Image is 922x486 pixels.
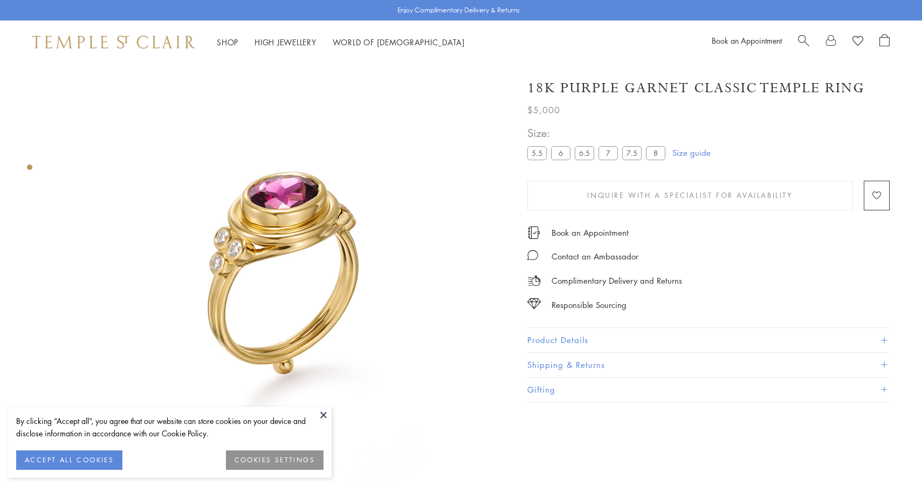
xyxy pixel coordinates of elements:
span: $5,000 [527,103,560,117]
p: Complimentary Delivery and Returns [552,274,682,288]
h1: 18K Purple Garnet Classic Temple Ring [527,79,865,98]
label: 7.5 [622,146,642,160]
img: MessageIcon-01_2.svg [527,250,538,261]
label: 8 [646,146,665,160]
a: Book an Appointment [712,35,782,46]
label: 6 [551,146,570,160]
a: View Wishlist [852,34,863,50]
a: High JewelleryHigh Jewellery [254,37,316,47]
button: Product Details [527,328,890,352]
button: Inquire With A Specialist for Availability [527,181,853,210]
a: ShopShop [217,37,238,47]
img: icon_sourcing.svg [527,298,541,309]
img: Temple St. Clair [32,36,195,49]
img: icon_delivery.svg [527,274,541,288]
img: icon_appointment.svg [527,227,540,239]
span: Inquire With A Specialist for Availability [587,189,793,201]
button: ACCEPT ALL COOKIES [16,450,122,470]
button: Shipping & Returns [527,353,890,377]
div: Responsible Sourcing [552,298,627,312]
div: Contact an Ambassador [552,250,638,263]
div: By clicking “Accept all”, you agree that our website can store cookies on your device and disclos... [16,415,324,440]
button: COOKIES SETTINGS [226,450,324,470]
a: Book an Appointment [552,227,629,238]
nav: Main navigation [217,36,465,49]
a: World of [DEMOGRAPHIC_DATA]World of [DEMOGRAPHIC_DATA] [333,37,465,47]
label: 6.5 [575,146,594,160]
button: Gifting [527,378,890,402]
a: Search [798,34,809,50]
div: Product gallery navigation [27,162,32,179]
a: Open Shopping Bag [879,34,890,50]
p: Enjoy Complimentary Delivery & Returns [397,5,520,16]
iframe: Gorgias live chat messenger [868,435,911,475]
span: Size: [527,124,670,142]
label: 5.5 [527,146,547,160]
a: Size guide [672,147,711,158]
label: 7 [598,146,618,160]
